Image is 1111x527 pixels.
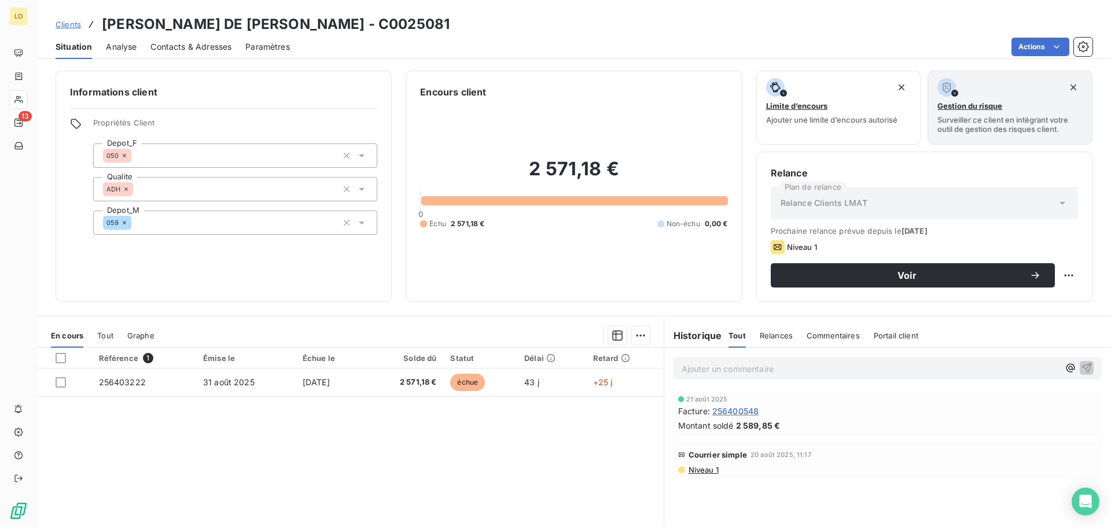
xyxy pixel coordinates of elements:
[756,71,921,145] button: Limite d’encoursAjouter une limite d’encours autorisé
[771,263,1055,288] button: Voir
[766,115,897,124] span: Ajouter une limite d’encours autorisé
[102,14,450,35] h3: [PERSON_NAME] DE [PERSON_NAME] - C0025081
[712,405,759,417] span: 256400548
[373,377,436,388] span: 2 571,18 €
[593,353,657,363] div: Retard
[686,396,728,403] span: 21 août 2025
[1011,38,1069,56] button: Actions
[785,271,1029,280] span: Voir
[106,152,119,159] span: 050
[150,41,231,53] span: Contacts & Adresses
[56,41,92,53] span: Situation
[787,242,817,252] span: Niveau 1
[664,329,722,342] h6: Historique
[106,41,137,53] span: Analyse
[729,331,746,340] span: Tout
[781,197,867,209] span: Relance Clients LMAT
[667,219,700,229] span: Non-échu
[902,226,928,235] span: [DATE]
[736,419,781,432] span: 2 589,85 €
[373,353,436,363] div: Solde dû
[689,450,747,459] span: Courrier simple
[99,353,189,363] div: Référence
[203,377,255,387] span: 31 août 2025
[524,377,539,387] span: 43 j
[451,219,485,229] span: 2 571,18 €
[97,331,113,340] span: Tout
[133,184,142,194] input: Ajouter une valeur
[807,331,860,340] span: Commentaires
[9,502,28,520] img: Logo LeanPay
[143,353,153,363] span: 1
[937,115,1083,134] span: Surveiller ce client en intégrant votre outil de gestion des risques client.
[131,218,141,228] input: Ajouter une valeur
[771,166,1078,180] h6: Relance
[420,157,727,192] h2: 2 571,18 €
[760,331,793,340] span: Relances
[687,465,719,474] span: Niveau 1
[1072,488,1099,515] div: Open Intercom Messenger
[19,111,32,121] span: 13
[99,377,146,387] span: 256403222
[450,353,510,363] div: Statut
[56,20,81,29] span: Clients
[70,85,377,99] h6: Informations client
[245,41,290,53] span: Paramètres
[106,219,119,226] span: 059
[771,226,1078,235] span: Prochaine relance prévue depuis le
[751,451,811,458] span: 20 août 2025, 11:17
[420,85,486,99] h6: Encours client
[9,7,28,25] div: LO
[524,353,579,363] div: Délai
[93,118,377,134] span: Propriétés Client
[127,331,154,340] span: Graphe
[705,219,728,229] span: 0,00 €
[450,374,485,391] span: échue
[928,71,1092,145] button: Gestion du risqueSurveiller ce client en intégrant votre outil de gestion des risques client.
[937,101,1002,110] span: Gestion du risque
[678,405,710,417] span: Facture :
[429,219,446,229] span: Échu
[303,353,359,363] div: Échue le
[766,101,827,110] span: Limite d’encours
[593,377,613,387] span: +25 j
[56,19,81,30] a: Clients
[303,377,330,387] span: [DATE]
[678,419,734,432] span: Montant soldé
[418,209,423,219] span: 0
[203,353,289,363] div: Émise le
[131,150,141,161] input: Ajouter une valeur
[874,331,918,340] span: Portail client
[51,331,83,340] span: En cours
[106,186,120,193] span: ADH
